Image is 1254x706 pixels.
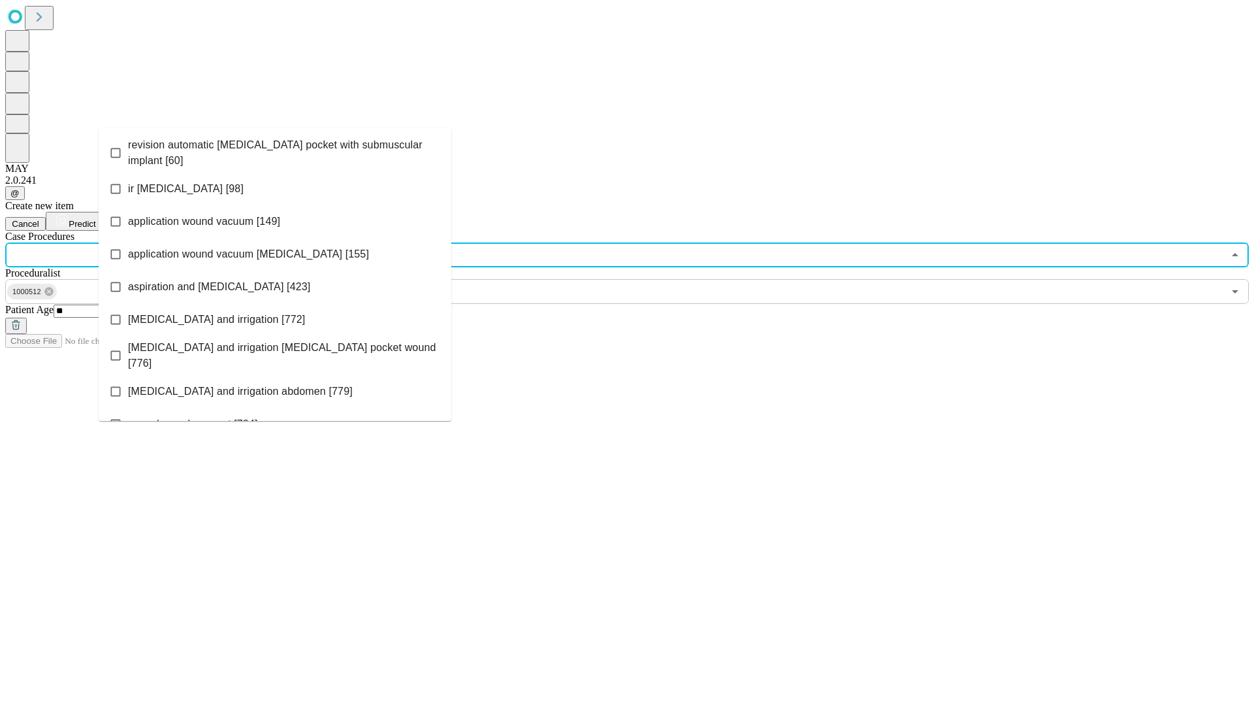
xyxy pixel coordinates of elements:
[128,181,244,197] span: ir [MEDICAL_DATA] [98]
[5,217,46,231] button: Cancel
[5,304,54,315] span: Patient Age
[128,279,310,295] span: aspiration and [MEDICAL_DATA] [423]
[5,186,25,200] button: @
[1226,246,1244,264] button: Close
[46,212,106,231] button: Predict
[7,284,46,299] span: 1000512
[5,267,60,278] span: Proceduralist
[5,231,74,242] span: Scheduled Procedure
[128,340,441,371] span: [MEDICAL_DATA] and irrigation [MEDICAL_DATA] pocket wound [776]
[128,312,305,328] span: [MEDICAL_DATA] and irrigation [772]
[12,219,39,229] span: Cancel
[128,384,353,399] span: [MEDICAL_DATA] and irrigation abdomen [779]
[7,284,57,299] div: 1000512
[5,163,1249,175] div: MAY
[10,188,20,198] span: @
[5,175,1249,186] div: 2.0.241
[128,246,369,262] span: application wound vacuum [MEDICAL_DATA] [155]
[5,200,74,211] span: Create new item
[1226,282,1244,301] button: Open
[128,214,280,229] span: application wound vacuum [149]
[128,416,258,432] span: wound vac placement [784]
[69,219,95,229] span: Predict
[128,137,441,169] span: revision automatic [MEDICAL_DATA] pocket with submuscular implant [60]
